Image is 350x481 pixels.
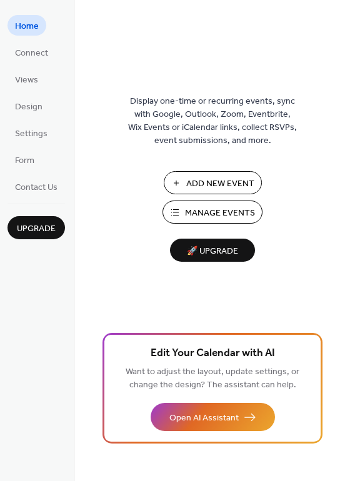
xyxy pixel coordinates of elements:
[7,42,56,62] a: Connect
[177,243,247,260] span: 🚀 Upgrade
[169,412,239,425] span: Open AI Assistant
[15,74,38,87] span: Views
[151,403,275,431] button: Open AI Assistant
[186,177,254,191] span: Add New Event
[170,239,255,262] button: 🚀 Upgrade
[15,154,34,167] span: Form
[162,201,262,224] button: Manage Events
[151,345,275,362] span: Edit Your Calendar with AI
[126,364,299,394] span: Want to adjust the layout, update settings, or change the design? The assistant can help.
[128,95,297,147] span: Display one-time or recurring events, sync with Google, Outlook, Zoom, Eventbrite, Wix Events or ...
[7,176,65,197] a: Contact Us
[15,20,39,33] span: Home
[7,122,55,143] a: Settings
[17,222,56,236] span: Upgrade
[7,216,65,239] button: Upgrade
[185,207,255,220] span: Manage Events
[7,69,46,89] a: Views
[15,127,47,141] span: Settings
[164,171,262,194] button: Add New Event
[7,96,50,116] a: Design
[7,149,42,170] a: Form
[7,15,46,36] a: Home
[15,101,42,114] span: Design
[15,47,48,60] span: Connect
[15,181,57,194] span: Contact Us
